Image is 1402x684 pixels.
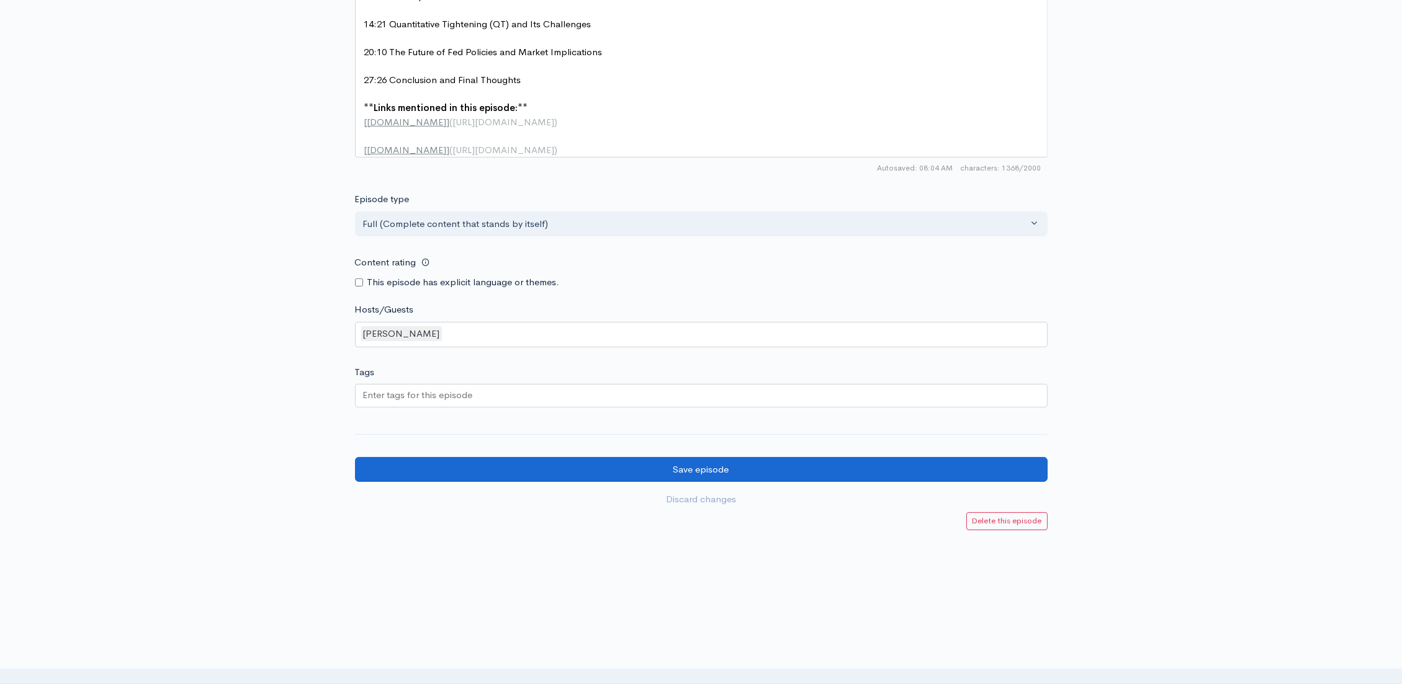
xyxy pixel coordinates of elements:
[450,144,453,156] span: (
[361,326,442,342] div: [PERSON_NAME]
[355,457,1048,482] input: Save episode
[972,515,1042,526] small: Delete this episode
[447,144,450,156] span: ]
[453,116,555,128] span: [URL][DOMAIN_NAME]
[355,365,375,380] label: Tags
[367,144,447,156] span: [DOMAIN_NAME]
[453,144,555,156] span: [URL][DOMAIN_NAME]
[363,217,1028,231] div: Full (Complete content that stands by itself)
[364,116,367,128] span: [
[447,116,450,128] span: ]
[966,512,1048,530] a: Delete this episode
[363,388,475,402] input: Enter tags for this episode
[355,487,1048,512] a: Discard changes
[364,144,367,156] span: [
[374,102,518,113] span: Links mentioned in this episode:
[961,162,1041,174] span: 1368/2000
[355,192,410,207] label: Episode type
[555,144,558,156] span: )
[364,74,521,86] span: 27:26 Conclusion and Final Thoughts
[364,46,603,58] span: 20:10 The Future of Fed Policies and Market Implications
[555,116,558,128] span: )
[367,116,447,128] span: [DOMAIN_NAME]
[355,211,1048,237] button: Full (Complete content that stands by itself)
[450,116,453,128] span: (
[878,162,953,174] span: Autosaved: 08:04 AM
[367,275,560,290] label: This episode has explicit language or themes.
[355,303,414,317] label: Hosts/Guests
[364,18,591,30] span: 14:21 Quantitative Tightening (QT) and Its Challenges
[355,250,416,275] label: Content rating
